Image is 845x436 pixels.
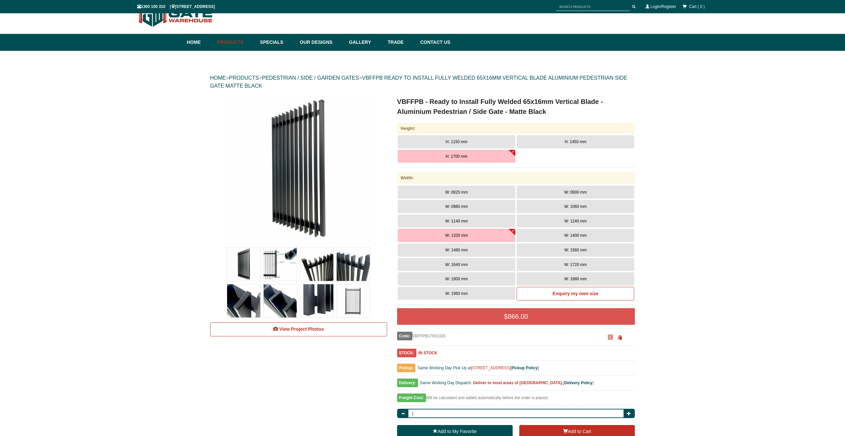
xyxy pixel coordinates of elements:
[564,190,587,195] span: W: 0900 mm
[397,332,595,340] div: VBFFPB17001320
[445,219,468,223] span: W: 1140 mm
[337,284,370,317] img: VBFFPB - Ready to Install Fully Welded 65x16mm Vertical Blade - Aluminium Pedestrian / Side Gate ...
[517,287,634,301] a: Enquiry my own size
[564,204,587,209] span: W: 1060 mm
[517,272,634,286] button: W: 1880 mm
[517,243,634,257] button: W: 1560 mm
[512,366,538,370] a: Pickup Policy
[473,381,563,385] b: Deliver to most areas of [GEOGRAPHIC_DATA].
[300,248,333,281] img: VBFFPB - Ready to Install Fully Welded 65x16mm Vertical Blade - Aluminium Pedestrian / Side Gate ...
[446,139,467,144] span: H: 1150 mm
[398,215,515,228] button: W: 1140 mm
[384,34,417,51] a: Trade
[210,322,387,336] a: View Project Photos
[398,243,515,257] button: W: 1480 mm
[257,34,296,51] a: Specials
[446,154,467,159] span: H: 1700 mm
[552,291,598,296] b: Enquiry my own size
[417,34,451,51] a: Contact Us
[300,284,333,317] img: VBFFPB - Ready to Install Fully Welded 65x16mm Vertical Blade - Aluminium Pedestrian / Side Gate ...
[517,186,634,199] button: W: 0900 mm
[397,123,635,133] div: Height:
[397,379,635,391] div: [ ]
[397,394,635,405] div: Will be calculated and added automatically before the order is placed.
[608,336,613,340] a: Click to enlarge and scan to share.
[279,326,324,332] span: View Project Photos
[564,248,587,252] span: W: 1560 mm
[229,75,259,81] a: PRODUCTS
[398,258,515,271] button: W: 1640 mm
[337,248,370,281] img: VBFFPB - Ready to Install Fully Welded 65x16mm Vertical Blade - Aluminium Pedestrian / Side Gate ...
[564,233,587,238] span: W: 1400 mm
[564,262,587,267] span: W: 1720 mm
[517,200,634,213] button: W: 1060 mm
[398,200,515,213] button: W: 0980 mm
[397,364,415,372] span: Pickup:
[398,150,515,163] button: H: 1700 mm
[398,135,515,148] button: H: 1150 mm
[397,379,418,387] span: Delivery:
[471,366,511,370] a: [STREET_ADDRESS]
[210,67,635,97] div: > > >
[397,332,412,340] span: Code:
[517,215,634,228] button: W: 1240 mm
[346,34,384,51] a: Gallery
[187,34,214,51] a: Home
[556,3,630,11] input: SEARCH PRODUCTS
[617,335,622,340] span: Click to copy the URL
[445,248,468,252] span: W: 1480 mm
[227,284,260,317] img: VBFFPB - Ready to Install Fully Welded 65x16mm Vertical Blade - Aluminium Pedestrian / Side Gate ...
[445,262,468,267] span: W: 1640 mm
[397,393,426,402] span: Freight Cost:
[508,313,528,320] span: 866.00
[137,4,215,9] span: 1300 100 310 | [STREET_ADDRESS]
[445,291,468,296] span: W: 1960 mm
[397,349,416,357] span: STOCK:
[210,75,628,89] a: VBFFPB READY TO INSTALL FULLY WELDED 65X16MM VERTICAL BLADE ALUMINIUM PEDESTRIAN SIDE GATE MATTE ...
[296,34,346,51] a: Our Designs
[689,4,705,9] span: Cart ( 0 )
[445,233,468,238] span: W: 1320 mm
[210,75,226,81] a: HOME
[397,97,635,117] h1: VBFFPB - Ready to Install Fully Welded 65x16mm Vertical Blade - Aluminium Pedestrian / Side Gate ...
[398,229,515,242] button: W: 1320 mm
[211,97,386,243] a: VBFFPB - Ready to Install Fully Welded 65x16mm Vertical Blade - Aluminium Pedestrian / Side Gate ...
[564,381,592,385] a: Delivery Policy
[517,258,634,271] button: W: 1720 mm
[214,34,257,51] a: Products
[227,248,260,281] img: VBFFPB - Ready to Install Fully Welded 65x16mm Vertical Blade - Aluminium Pedestrian / Side Gate ...
[650,4,676,9] a: Login/Register
[262,75,359,81] a: PEDESTRIAN / SIDE / GARDEN GATES
[517,135,634,148] button: H: 1450 mm
[565,139,586,144] span: H: 1450 mm
[225,97,372,243] img: VBFFPB - Ready to Install Fully Welded 65x16mm Vertical Blade - Aluminium Pedestrian / Side Gate ...
[398,287,515,300] button: W: 1960 mm
[398,272,515,286] button: W: 1800 mm
[517,229,634,242] button: W: 1400 mm
[397,173,635,183] div: Width:
[420,381,472,385] span: Same Working Day Dispatch.
[264,284,297,317] img: VBFFPB - Ready to Install Fully Welded 65x16mm Vertical Blade - Aluminium Pedestrian / Side Gate ...
[398,186,515,199] button: W: 0820 mm
[564,219,587,223] span: W: 1240 mm
[445,190,468,195] span: W: 0820 mm
[564,277,587,281] span: W: 1880 mm
[418,366,539,370] span: Same Working Day Pick Up at [ ]
[397,308,635,325] div: $
[418,351,437,355] b: IN STOCK
[445,204,468,209] span: W: 0980 mm
[264,248,297,281] img: VBFFPB - Ready to Install Fully Welded 65x16mm Vertical Blade - Aluminium Pedestrian / Side Gate ...
[445,277,468,281] span: W: 1800 mm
